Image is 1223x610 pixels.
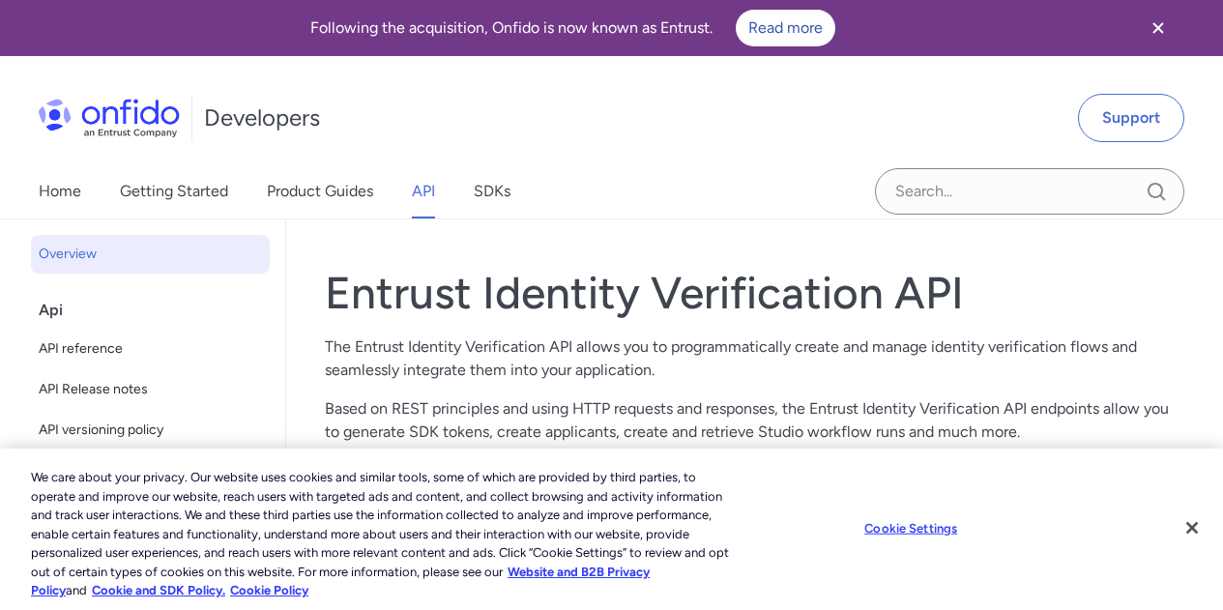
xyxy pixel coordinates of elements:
[92,583,225,597] a: Cookie and SDK Policy.
[39,378,262,401] span: API Release notes
[31,468,734,600] div: We care about your privacy. Our website uses cookies and similar tools, some of which are provide...
[1122,4,1194,52] button: Close banner
[39,99,180,137] img: Onfido Logo
[39,419,262,442] span: API versioning policy
[39,164,81,218] a: Home
[31,411,270,450] a: API versioning policy
[204,102,320,133] h1: Developers
[325,266,1184,320] h1: Entrust Identity Verification API
[1078,94,1184,142] a: Support
[267,164,373,218] a: Product Guides
[23,10,1122,46] div: Following the acquisition, Onfido is now known as Entrust.
[851,508,972,547] button: Cookie Settings
[412,164,435,218] a: API
[31,370,270,409] a: API Release notes
[31,330,270,368] a: API reference
[39,291,277,330] div: Api
[325,397,1184,444] p: Based on REST principles and using HTTP requests and responses, the Entrust Identity Verification...
[230,583,308,597] a: Cookie Policy
[474,164,510,218] a: SDKs
[1171,507,1213,549] button: Close
[736,10,835,46] a: Read more
[39,337,262,361] span: API reference
[120,164,228,218] a: Getting Started
[39,243,262,266] span: Overview
[1147,16,1170,40] svg: Close banner
[325,335,1184,382] p: The Entrust Identity Verification API allows you to programmatically create and manage identity v...
[875,168,1184,215] input: Onfido search input field
[31,235,270,274] a: Overview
